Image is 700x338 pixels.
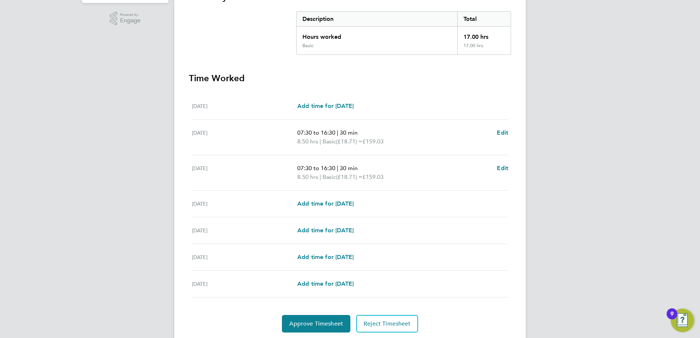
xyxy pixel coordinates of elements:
div: 17.00 hrs [457,43,511,55]
span: Powered by [120,12,141,18]
span: Add time for [DATE] [297,102,354,109]
h3: Time Worked [189,72,511,84]
span: Approve Timesheet [289,320,343,327]
a: Edit [497,128,508,137]
span: 8.50 hrs [297,138,318,145]
div: [DATE] [192,199,297,208]
a: Add time for [DATE] [297,102,354,110]
div: [DATE] [192,279,297,288]
span: 30 min [340,129,358,136]
span: 8.50 hrs [297,173,318,180]
div: [DATE] [192,102,297,110]
a: Add time for [DATE] [297,199,354,208]
div: [DATE] [192,164,297,181]
button: Open Resource Center, 9 new notifications [671,309,694,332]
span: | [320,138,321,145]
div: 17.00 hrs [457,27,511,43]
span: | [337,129,338,136]
span: | [320,173,321,180]
span: 07:30 to 16:30 [297,129,335,136]
button: Reject Timesheet [356,315,418,333]
span: Reject Timesheet [364,320,411,327]
span: £159.03 [362,138,384,145]
a: Add time for [DATE] [297,226,354,235]
a: Edit [497,164,508,173]
div: Description [297,12,457,26]
div: 9 [670,314,674,323]
div: Hours worked [297,27,457,43]
a: Add time for [DATE] [297,279,354,288]
span: | [337,165,338,172]
span: (£18.71) = [336,138,362,145]
span: Edit [497,129,508,136]
div: Summary [296,11,511,55]
span: Basic [323,173,336,181]
div: [DATE] [192,253,297,262]
span: 30 min [340,165,358,172]
span: Edit [497,165,508,172]
button: Approve Timesheet [282,315,350,333]
span: Add time for [DATE] [297,200,354,207]
span: (£18.71) = [336,173,362,180]
span: Engage [120,18,141,24]
div: [DATE] [192,128,297,146]
span: Add time for [DATE] [297,280,354,287]
a: Powered byEngage [110,12,141,26]
span: Add time for [DATE] [297,253,354,260]
div: Total [457,12,511,26]
span: Add time for [DATE] [297,227,354,234]
a: Add time for [DATE] [297,253,354,262]
span: Basic [323,137,336,146]
div: [DATE] [192,226,297,235]
div: Basic [302,43,313,49]
span: £159.03 [362,173,384,180]
span: 07:30 to 16:30 [297,165,335,172]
